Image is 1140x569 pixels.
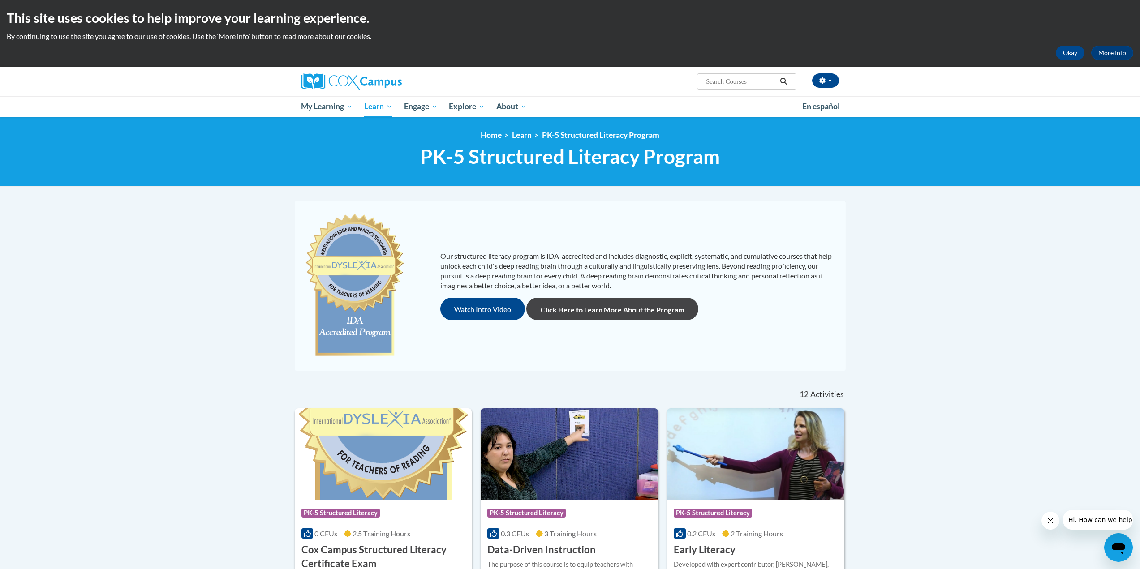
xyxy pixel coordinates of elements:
[810,389,844,399] span: Activities
[443,96,490,117] a: Explore
[296,96,359,117] a: My Learning
[705,76,777,87] input: Search Courses
[496,101,527,112] span: About
[440,298,525,320] button: Watch Intro Video
[812,73,839,88] button: Account Settings
[796,97,846,116] a: En español
[314,529,337,538] span: 0 CEUs
[449,101,485,112] span: Explore
[674,509,752,518] span: PK-5 Structured Literacy
[731,529,783,538] span: 2 Training Hours
[1091,46,1133,60] a: More Info
[440,251,837,291] p: Our structured literacy program is IDA-accredited and includes diagnostic, explicit, systematic, ...
[542,130,659,140] a: PK-5 Structured Literacy Program
[288,96,852,117] div: Main menu
[800,389,809,399] span: 12
[501,529,529,538] span: 0.3 CEUs
[301,73,472,90] a: Cox Campus
[687,529,715,538] span: 0.2 CEUs
[526,298,698,320] a: Click Here to Learn More About the Program
[7,9,1133,27] h2: This site uses cookies to help improve your learning experience.
[301,101,353,112] span: My Learning
[301,509,380,518] span: PK-5 Structured Literacy
[1063,510,1133,530] iframe: Message from company
[1104,533,1133,562] iframe: Button to launch messaging window
[544,529,597,538] span: 3 Training Hours
[512,130,532,140] a: Learn
[5,6,73,13] span: Hi. How can we help?
[481,408,658,500] img: Course Logo
[420,145,720,168] span: PK-5 Structured Literacy Program
[674,543,736,557] h3: Early Literacy
[481,130,502,140] a: Home
[398,96,443,117] a: Engage
[1056,46,1084,60] button: Okay
[404,101,438,112] span: Engage
[667,408,844,500] img: Course Logo
[358,96,398,117] a: Learn
[7,31,1133,41] p: By continuing to use the site you agree to our use of cookies. Use the ‘More info’ button to read...
[487,543,596,557] h3: Data-Driven Instruction
[802,102,840,111] span: En español
[353,529,410,538] span: 2.5 Training Hours
[295,408,472,500] img: Course Logo
[301,73,402,90] img: Cox Campus
[490,96,533,117] a: About
[364,101,392,112] span: Learn
[487,509,566,518] span: PK-5 Structured Literacy
[1041,512,1059,530] iframe: Close message
[777,76,790,87] button: Search
[304,210,406,362] img: c477cda6-e343-453b-bfce-d6f9e9818e1c.png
